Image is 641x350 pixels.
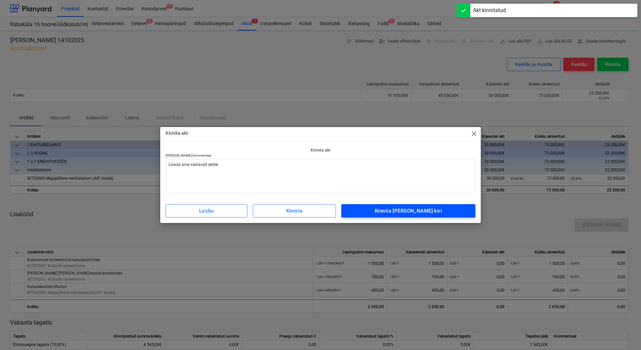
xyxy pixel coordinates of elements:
[166,148,475,153] p: Kinnita akt
[470,130,478,138] span: close
[166,204,247,218] button: Loobu
[607,318,641,350] iframe: Chat Widget
[341,204,475,218] button: Kinnita [PERSON_NAME] kiri
[166,130,188,137] p: Kinnita akt
[199,207,214,215] div: Loobu
[286,207,303,215] div: Kinnita
[253,204,336,218] button: Kinnita
[166,153,475,159] p: [PERSON_NAME] kommentaar
[375,207,442,215] div: Kinnita [PERSON_NAME] kiri
[473,6,506,14] div: Akt kinnitatud
[166,159,475,193] textarea: Lisada arve vastavalt aktile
